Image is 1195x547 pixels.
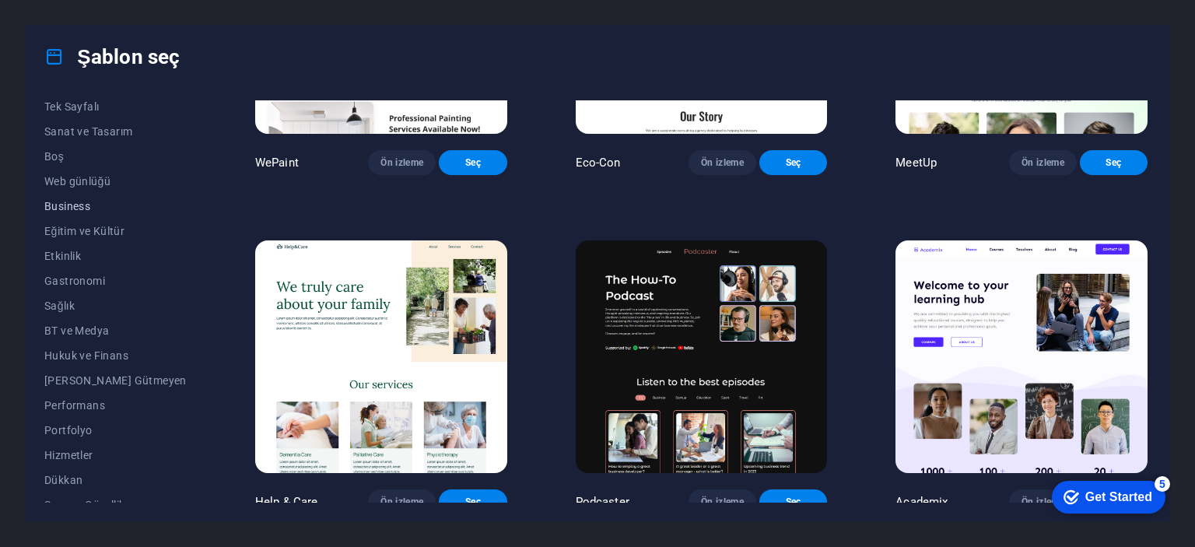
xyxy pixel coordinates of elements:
button: Web günlüğü [44,169,187,194]
span: Etkinlik [44,250,187,262]
span: Sağlık [44,300,187,312]
button: Seç [439,489,506,514]
button: [PERSON_NAME] Gütmeyen [44,368,187,393]
span: [PERSON_NAME] Gütmeyen [44,374,187,387]
button: Tek Sayfalı [44,94,187,119]
span: Ön izleme [1022,156,1064,169]
span: Hukuk ve Finans [44,349,187,362]
button: Ön izleme [368,150,436,175]
button: Seç [759,489,827,514]
button: Ön izleme [689,489,756,514]
h4: Şablon seç [44,44,180,69]
span: Business [44,200,187,212]
button: Hizmetler [44,443,187,468]
button: BT ve Medya [44,318,187,343]
span: Seç [772,156,815,169]
span: Ön izleme [380,496,423,508]
img: Podcaster [576,240,828,472]
span: Seç [772,496,815,508]
span: Eğitim ve Kültür [44,225,187,237]
span: Gastronomi [44,275,187,287]
span: Seç [1092,156,1135,169]
button: Spor ve Güzellik [44,493,187,517]
p: Help & Care [255,494,318,510]
span: Portfolyo [44,424,187,437]
span: Seç [451,156,494,169]
p: Eco-Con [576,155,621,170]
button: Dükkan [44,468,187,493]
span: Ön izleme [1022,496,1064,508]
button: Ön izleme [1009,489,1077,514]
p: Academix [895,494,948,510]
button: Seç [1080,150,1148,175]
p: MeetUp [895,155,937,170]
button: Ön izleme [1009,150,1077,175]
button: Ön izleme [368,489,436,514]
button: Sağlık [44,293,187,318]
span: Seç [451,496,494,508]
img: Academix [895,240,1148,472]
div: Get Started 5 items remaining, 0% complete [12,8,126,40]
button: Portfolyo [44,418,187,443]
button: Gastronomi [44,268,187,293]
button: Performans [44,393,187,418]
button: Boş [44,144,187,169]
span: Sanat ve Tasarım [44,125,187,138]
p: WePaint [255,155,299,170]
button: Seç [439,150,506,175]
span: Boş [44,150,187,163]
div: 5 [115,3,131,19]
button: Business [44,194,187,219]
p: Podcaster [576,494,629,510]
button: Eğitim ve Kültür [44,219,187,244]
span: Ön izleme [380,156,423,169]
span: BT ve Medya [44,324,187,337]
span: Hizmetler [44,449,187,461]
button: Seç [759,150,827,175]
span: Web günlüğü [44,175,187,188]
span: Performans [44,399,187,412]
button: Hukuk ve Finans [44,343,187,368]
span: Tek Sayfalı [44,100,187,113]
span: Ön izleme [701,496,744,508]
div: Get Started [46,17,113,31]
span: Dükkan [44,474,187,486]
button: Ön izleme [689,150,756,175]
button: Sanat ve Tasarım [44,119,187,144]
span: Spor ve Güzellik [44,499,187,511]
img: Help & Care [255,240,507,472]
span: Ön izleme [701,156,744,169]
button: Etkinlik [44,244,187,268]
